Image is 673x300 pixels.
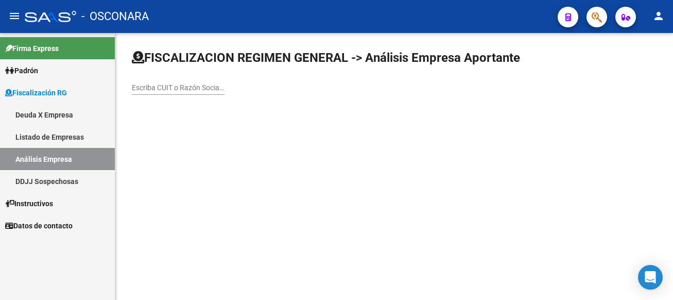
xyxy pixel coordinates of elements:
span: Datos de contacto [5,220,73,231]
h1: FISCALIZACION REGIMEN GENERAL -> Análisis Empresa Aportante [132,49,520,66]
span: Padrón [5,65,38,76]
span: Firma Express [5,43,59,54]
mat-icon: menu [8,10,21,22]
span: Fiscalización RG [5,87,67,98]
mat-icon: person [652,10,665,22]
span: - OSCONARA [81,5,149,28]
div: Open Intercom Messenger [638,265,663,290]
span: Instructivos [5,198,53,209]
